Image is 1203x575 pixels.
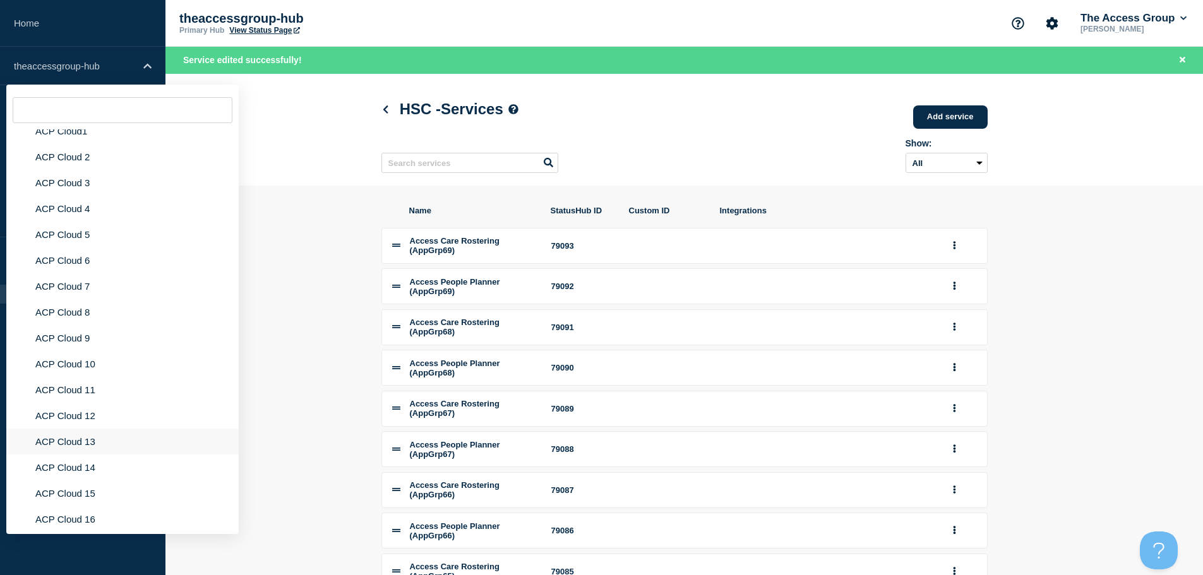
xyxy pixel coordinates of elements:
[179,26,224,35] p: Primary Hub
[6,351,239,377] li: ACP Cloud 10
[6,273,239,299] li: ACP Cloud 7
[6,377,239,403] li: ACP Cloud 11
[409,206,536,215] span: Name
[551,404,614,413] div: 79089
[410,480,500,499] span: Access Care Rostering (AppGrp66)
[1078,25,1189,33] p: [PERSON_NAME]
[381,100,518,118] h1: HSC - Services
[229,26,299,35] a: View Status Page
[410,236,500,255] span: Access Care Rostering (AppGrp69)
[6,196,239,222] li: ACP Cloud 4
[947,358,962,377] button: group actions
[410,277,500,296] span: Access People Planner (AppGrp69)
[720,206,932,215] span: Integrations
[410,521,500,540] span: Access People Planner (AppGrp66)
[6,299,239,325] li: ACP Cloud 8
[6,325,239,351] li: ACP Cloud 9
[947,276,962,296] button: group actions
[1005,10,1031,37] button: Support
[551,485,614,495] div: 79087
[551,444,614,454] div: 79088
[6,222,239,247] li: ACP Cloud 5
[1140,531,1178,569] iframe: Help Scout Beacon - Open
[381,153,558,173] input: Search services
[183,55,302,65] span: Service edited successfully!
[906,153,988,173] select: Archived
[906,138,988,148] div: Show:
[6,454,239,480] li: ACP Cloud 14
[629,206,705,215] span: Custom ID
[6,118,239,144] li: ACP Cloud1
[410,359,500,377] span: Access People Planner (AppGrp68)
[6,480,239,506] li: ACP Cloud 15
[551,206,614,215] span: StatusHub ID
[410,317,500,336] span: Access Care Rostering (AppGrp68)
[6,506,239,532] li: ACP Cloud 16
[410,440,500,459] span: Access People Planner (AppGrp67)
[410,399,500,418] span: Access Care Rostering (AppGrp67)
[1175,53,1190,68] button: Close banner
[179,11,432,26] p: theaccessgroup-hub
[6,403,239,429] li: ACP Cloud 12
[947,236,962,256] button: group actions
[947,439,962,459] button: group actions
[1078,12,1189,25] button: The Access Group
[14,61,135,71] p: theaccessgroup-hub
[947,480,962,500] button: group actions
[6,429,239,454] li: ACP Cloud 13
[551,526,614,535] div: 79086
[947,399,962,418] button: group actions
[6,144,239,170] li: ACP Cloud 2
[947,521,962,540] button: group actions
[551,282,614,291] div: 79092
[6,247,239,273] li: ACP Cloud 6
[551,323,614,332] div: 79091
[6,170,239,196] li: ACP Cloud 3
[1039,10,1065,37] button: Account settings
[551,363,614,372] div: 79090
[947,317,962,337] button: group actions
[913,105,988,129] a: Add service
[551,241,614,251] div: 79093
